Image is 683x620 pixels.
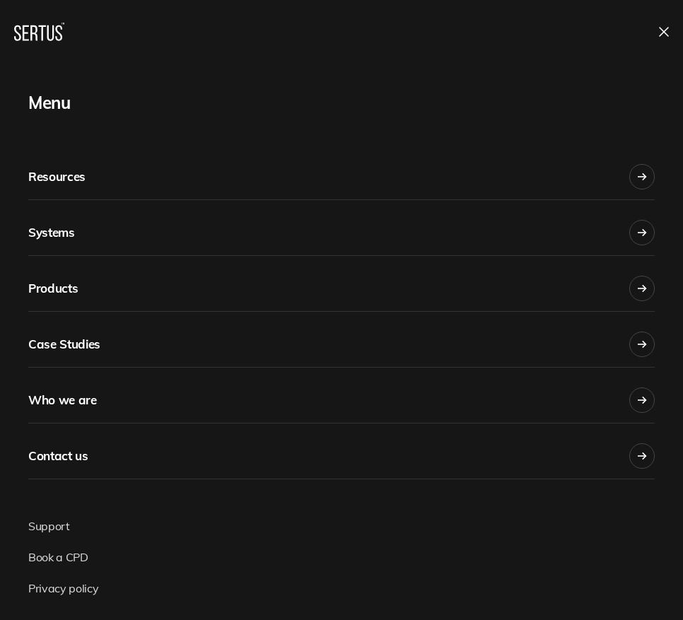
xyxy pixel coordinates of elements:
div: Menu [28,86,655,119]
div: Contact us [28,440,88,472]
div: Case Studies [28,329,100,360]
a: Book a CPD [28,550,88,564]
div: Systems [28,217,75,248]
div: Resources [28,161,86,192]
a: Resources [28,144,655,200]
a: Support [28,519,70,533]
a: Privacy policy [28,581,99,595]
a: Case Studies [28,312,655,368]
div: Products [28,273,78,304]
div: Who we are [28,385,97,416]
a: Who we are [28,368,655,423]
a: Products [28,256,655,312]
iframe: Chat Widget [428,456,683,620]
a: Contact us [28,423,655,479]
a: Systems [28,200,655,256]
